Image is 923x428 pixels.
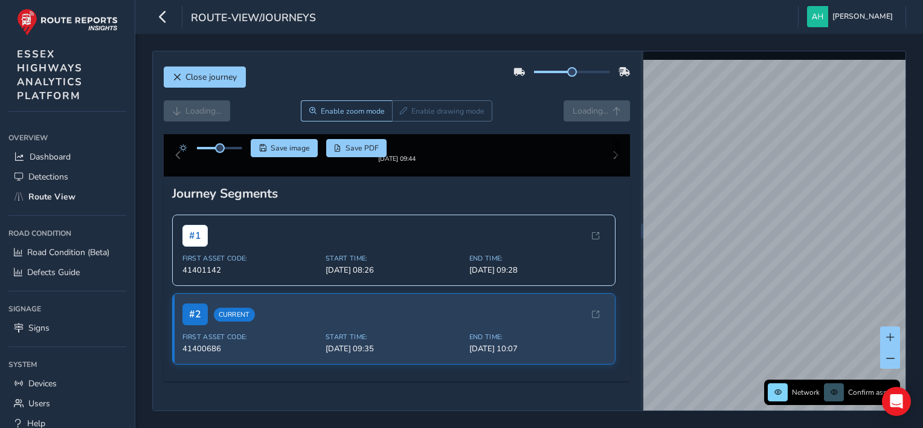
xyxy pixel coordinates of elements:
[8,129,126,147] div: Overview
[832,6,893,27] span: [PERSON_NAME]
[182,313,208,335] span: # 2
[807,6,897,27] button: [PERSON_NAME]
[8,394,126,413] a: Users
[17,47,83,103] span: ESSEX HIGHWAYS ANALYTICS PLATFORM
[326,139,387,157] button: PDF
[28,322,50,334] span: Signs
[191,10,316,27] span: route-view/journeys
[321,106,385,116] span: Enable zoom mode
[185,71,237,83] span: Close journey
[182,235,208,256] span: # 1
[469,353,606,364] span: [DATE] 10:07
[326,264,462,273] span: Start Time:
[807,6,828,27] img: diamond-layout
[214,317,255,331] span: Current
[28,398,50,409] span: Users
[17,8,118,36] img: rr logo
[30,151,71,163] span: Dashboard
[182,342,319,351] span: First Asset Code:
[8,262,126,282] a: Defects Guide
[182,264,319,273] span: First Asset Code:
[469,264,606,273] span: End Time:
[469,274,606,285] span: [DATE] 09:28
[28,191,76,203] span: Route View
[848,387,896,397] span: Confirm assets
[8,187,126,207] a: Route View
[251,139,318,157] button: Save
[792,387,820,397] span: Network
[164,66,246,88] button: Close journey
[8,242,126,262] a: Road Condition (Beta)
[27,267,80,278] span: Defects Guide
[8,224,126,242] div: Road Condition
[360,152,434,164] img: Thumbnail frame
[8,167,126,187] a: Detections
[360,164,434,173] div: [DATE] 09:44
[8,355,126,374] div: System
[469,342,606,351] span: End Time:
[326,353,462,364] span: [DATE] 09:35
[182,274,319,285] span: 41401142
[28,171,68,183] span: Detections
[326,342,462,351] span: Start Time:
[8,318,126,338] a: Signs
[326,274,462,285] span: [DATE] 08:26
[182,353,319,364] span: 41400686
[28,378,57,389] span: Devices
[8,147,126,167] a: Dashboard
[8,374,126,394] a: Devices
[8,300,126,318] div: Signage
[27,247,109,258] span: Road Condition (Beta)
[346,143,379,153] span: Save PDF
[301,100,392,122] button: Zoom
[172,195,622,212] div: Journey Segments
[882,387,911,416] div: Open Intercom Messenger
[271,143,310,153] span: Save image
